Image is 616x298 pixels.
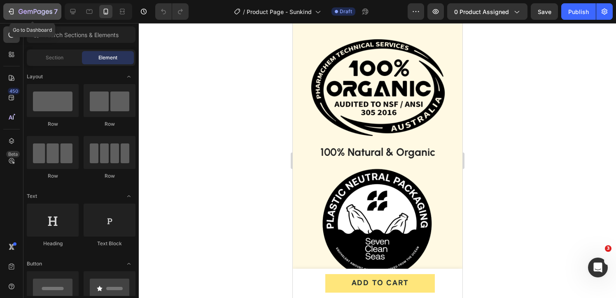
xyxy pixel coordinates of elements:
div: Row [84,172,135,180]
div: Publish [568,7,589,16]
div: Heading [27,240,79,247]
span: Save [538,8,551,15]
button: Save [531,3,558,20]
div: 450 [8,88,20,94]
div: Beta [6,151,20,157]
div: Row [27,172,79,180]
span: Section [46,54,63,61]
button: 7 [3,3,61,20]
button: Publish [561,3,596,20]
iframe: Design area [293,23,462,298]
span: Draft [340,8,352,15]
div: Undo/Redo [155,3,189,20]
button: 0 product assigned [447,3,527,20]
span: / [243,7,245,16]
span: Toggle open [122,70,135,83]
span: 0 product assigned [454,7,509,16]
span: Toggle open [122,190,135,203]
p: 7 [54,7,58,16]
span: Layout [27,73,43,80]
span: Product Page - Sunkind [247,7,312,16]
iframe: Intercom live chat [588,258,608,277]
div: Row [84,120,135,128]
div: Row [27,120,79,128]
div: Text Block [84,240,135,247]
input: Search Sections & Elements [27,26,135,43]
span: Button [27,260,42,267]
span: Element [98,54,117,61]
span: 3 [605,245,611,252]
span: Text [27,192,37,200]
span: Toggle open [122,257,135,270]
